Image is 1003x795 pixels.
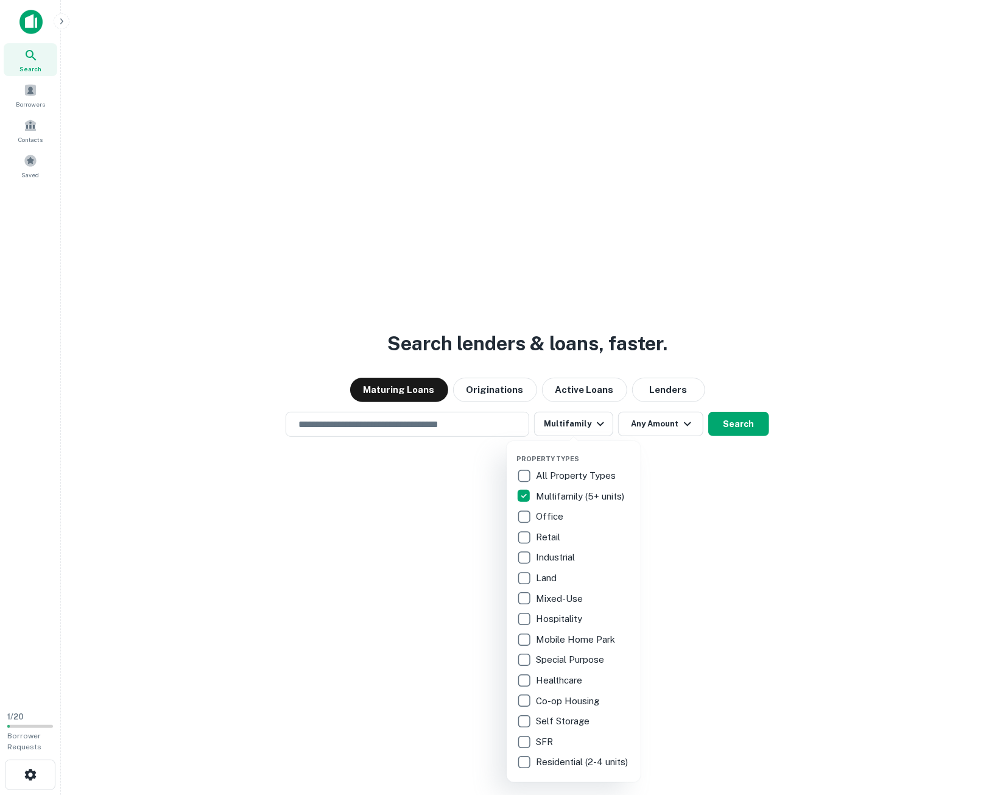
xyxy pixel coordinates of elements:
[536,652,607,667] p: Special Purpose
[942,698,1003,756] iframe: Chat Widget
[536,530,563,545] p: Retail
[536,592,585,606] p: Mixed-Use
[536,468,618,483] p: All Property Types
[536,612,585,626] p: Hospitality
[536,632,618,647] p: Mobile Home Park
[536,550,577,565] p: Industrial
[536,673,585,688] p: Healthcare
[516,455,579,462] span: Property Types
[536,694,602,708] p: Co-op Housing
[536,489,627,504] p: Multifamily (5+ units)
[536,735,555,749] p: SFR
[536,714,592,729] p: Self Storage
[536,571,559,585] p: Land
[536,755,630,769] p: Residential (2-4 units)
[536,509,566,524] p: Office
